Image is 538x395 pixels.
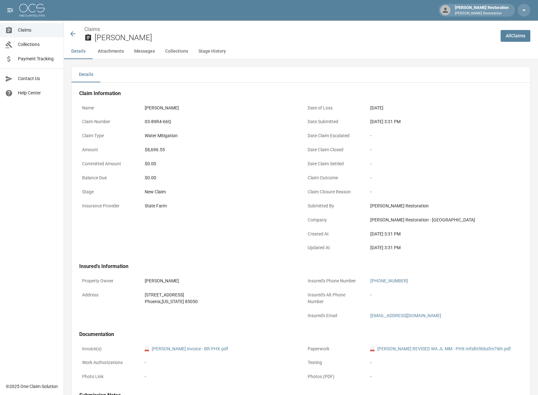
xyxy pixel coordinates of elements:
[370,175,520,181] div: -
[79,275,137,287] p: Property Owner
[79,172,137,184] p: Balance Due
[145,292,198,298] div: [STREET_ADDRESS]
[79,144,137,156] p: Amount
[79,343,137,355] p: Invoice(s)
[79,90,523,97] h4: Claim Information
[305,200,362,212] p: Submitted By
[193,44,231,59] button: Stage History
[145,175,294,181] div: $0.00
[18,56,58,62] span: Payment Tracking
[305,102,362,114] p: Date of Loss
[79,158,137,170] p: Committed Amount
[79,331,523,338] h4: Documentation
[145,189,294,195] div: New Claim
[370,189,520,195] div: -
[6,383,58,390] div: © 2025 One Claim Solution
[145,359,294,366] div: -
[305,343,362,355] p: Paperwork
[370,292,372,298] div: -
[79,370,137,383] p: Photo Link
[305,309,362,322] p: Insured's Email
[18,75,58,82] span: Contact Us
[18,41,58,48] span: Collections
[84,26,100,32] a: Claims
[370,118,520,125] div: [DATE] 3:31 PM
[370,373,520,380] div: -
[455,11,509,16] p: [PERSON_NAME] Restoration
[145,132,178,139] div: Water Mitigation
[145,105,179,111] div: [PERSON_NAME]
[79,200,137,212] p: Insurance Provider
[370,278,408,283] a: [PHONE_NUMBER]
[370,231,520,237] div: [DATE] 3:31 PM
[93,44,129,59] button: Attachments
[72,67,530,82] div: details tabs
[305,158,362,170] p: Date Claim Settled
[370,146,520,153] div: -
[64,44,538,59] div: anchor tabs
[305,370,362,383] p: Photos (PDF)
[72,67,100,82] button: Details
[145,373,146,380] div: -
[452,4,511,16] div: [PERSON_NAME] Restoration
[79,102,137,114] p: Name
[370,217,520,223] div: [PERSON_NAME] Restoration - [GEOGRAPHIC_DATA]
[79,289,137,301] p: Address
[370,203,520,209] div: [PERSON_NAME] Restoration
[370,346,511,352] a: pdf[PERSON_NAME] REVISED WA JL MM - PHX-mfslht9bbsfm7tkh.pdf
[305,289,362,308] p: Insured's Alt Phone Number
[501,30,530,42] a: AllClaims
[79,356,137,369] p: Work Authorizations
[145,118,171,125] div: 03-89R4-66Q
[18,27,58,34] span: Claims
[64,44,93,59] button: Details
[145,160,294,167] div: $0.00
[370,359,520,366] div: -
[305,242,362,254] p: Updated At
[370,160,520,167] div: -
[305,186,362,198] p: Claim Closure Reason
[145,146,165,153] div: $8,696.55
[95,33,496,42] h2: [PERSON_NAME]
[145,346,228,352] a: pdf[PERSON_NAME] Invoice - BR-PHX.pdf
[305,130,362,142] p: Date Claim Escalated
[79,130,137,142] p: Claim Type
[19,4,45,17] img: ocs-logo-white-transparent.png
[370,105,383,111] div: [DATE]
[305,275,362,287] p: Insured's Phone Number
[129,44,160,59] button: Messages
[305,214,362,226] p: Company
[79,186,137,198] p: Stage
[305,356,362,369] p: Testing
[79,263,523,270] h4: Insured's Information
[4,4,17,17] button: open drawer
[145,203,167,209] div: State Farm
[160,44,193,59] button: Collections
[370,132,520,139] div: -
[370,244,520,251] div: [DATE] 3:31 PM
[18,90,58,96] span: Help Center
[305,144,362,156] p: Date Claim Closed
[84,26,496,33] nav: breadcrumb
[145,278,179,284] div: [PERSON_NAME]
[305,116,362,128] p: Date Submitted
[370,313,441,318] a: [EMAIL_ADDRESS][DOMAIN_NAME]
[145,298,198,305] div: Phoenix , [US_STATE] 85050
[305,228,362,240] p: Created At
[305,172,362,184] p: Claim Outcome
[79,116,137,128] p: Claim Number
